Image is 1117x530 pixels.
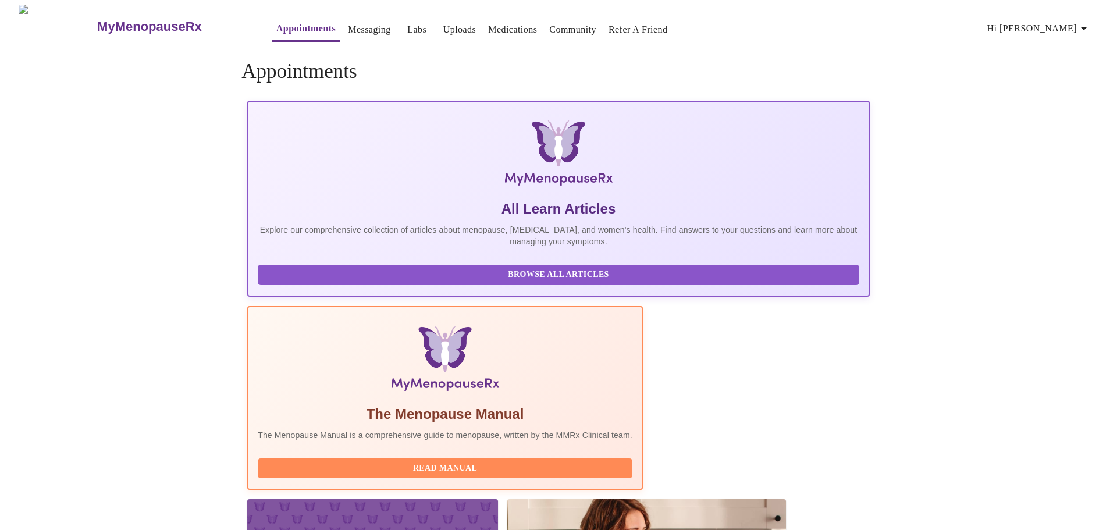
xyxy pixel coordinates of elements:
[351,120,766,190] img: MyMenopauseRx Logo
[443,22,476,38] a: Uploads
[488,22,537,38] a: Medications
[272,17,340,42] button: Appointments
[317,326,572,396] img: Menopause Manual
[258,224,859,247] p: Explore our comprehensive collection of articles about menopause, [MEDICAL_DATA], and women's hea...
[258,463,635,472] a: Read Manual
[96,6,248,47] a: MyMenopauseRx
[983,17,1095,40] button: Hi [PERSON_NAME]
[545,18,601,41] button: Community
[343,18,395,41] button: Messaging
[407,22,426,38] a: Labs
[258,429,632,441] p: The Menopause Manual is a comprehensive guide to menopause, written by the MMRx Clinical team.
[258,405,632,424] h5: The Menopause Manual
[97,19,202,34] h3: MyMenopauseRx
[609,22,668,38] a: Refer a Friend
[258,458,632,479] button: Read Manual
[987,20,1091,37] span: Hi [PERSON_NAME]
[258,269,862,279] a: Browse All Articles
[439,18,481,41] button: Uploads
[549,22,596,38] a: Community
[241,60,876,83] h4: Appointments
[19,5,96,48] img: MyMenopauseRx Logo
[604,18,673,41] button: Refer a Friend
[348,22,390,38] a: Messaging
[269,268,848,282] span: Browse All Articles
[258,265,859,285] button: Browse All Articles
[399,18,436,41] button: Labs
[276,20,336,37] a: Appointments
[269,461,621,476] span: Read Manual
[258,200,859,218] h5: All Learn Articles
[483,18,542,41] button: Medications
